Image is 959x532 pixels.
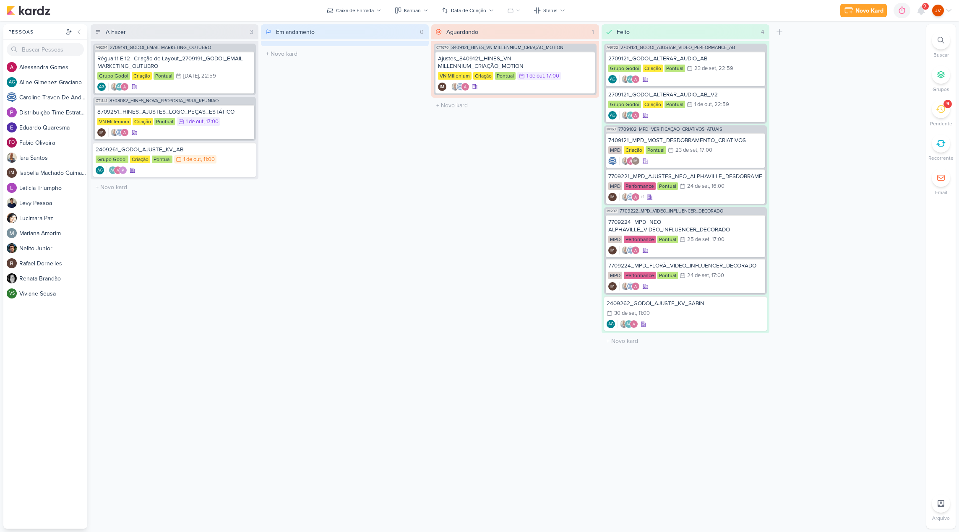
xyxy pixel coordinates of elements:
div: 7709224_MPD_FLORÀ_VIDEO_INFLUENCER_DECORADO [608,262,763,270]
span: CT1341 [95,99,108,103]
div: 23 de set [694,66,716,71]
div: Colaboradores: Iara Santos, Caroline Traven De Andrade, Alessandra Gomes [108,128,129,137]
div: 1 de out [183,157,201,162]
img: Alessandra Gomes [7,62,17,72]
div: 9 [946,101,949,107]
p: AG [628,114,633,118]
p: Grupos [933,86,949,93]
img: Iara Santos [621,111,630,119]
img: Alessandra Gomes [631,75,640,83]
div: Novo Kard [855,6,883,15]
span: IM202 [606,209,618,213]
div: , 22:59 [199,73,216,79]
div: Pontual [152,156,172,163]
div: MPD [608,272,622,279]
p: AG [117,85,122,89]
div: N e l i t o J u n i o r [19,244,87,253]
img: Mariana Amorim [7,228,17,238]
img: Caroline Traven De Andrade [608,157,617,165]
div: Criador(a): Aline Gimenez Graciano [97,83,106,91]
li: Ctrl + F [926,31,956,59]
span: 7709222_MPD_VIDEO_INFLUENCER_DECORADO [620,209,723,213]
div: Criador(a): Isabella Machado Guimarães [97,128,106,137]
div: Criação [624,146,644,154]
img: Distribuição Time Estratégico [7,107,17,117]
div: A l e s s a n d r a G o m e s [19,63,87,72]
img: Distribuição Time Estratégico [119,166,127,174]
div: , 11:00 [636,311,650,316]
p: IM [610,249,615,253]
p: FO [9,140,15,145]
img: Caroline Traven De Andrade [7,92,17,102]
div: Pontual [154,118,175,125]
img: Alessandra Gomes [120,128,129,137]
img: Alessandra Gomes [630,320,638,328]
div: Colaboradores: Iara Santos, Aline Gimenez Graciano, Alessandra Gomes [619,111,640,119]
div: Criação [132,72,152,80]
img: Iara Santos [110,83,119,91]
div: Criação [643,65,663,72]
div: Grupo Godoi [96,156,128,163]
div: Aline Gimenez Graciano [626,75,635,83]
img: Nelito Junior [7,243,17,253]
div: Fabio Oliveira [7,138,17,148]
div: Pontual [495,72,516,80]
div: 30 de set [614,311,636,316]
div: 7709221_MPD_AJUSTES_NEO_ALPHAVILLE_DESDOBRAMENTO_DE_PEÇAS [608,173,763,180]
div: C a r o l i n e T r a v e n D e A n d r a d e [19,93,87,102]
div: Isabella Machado Guimarães [438,83,446,91]
div: Criador(a): Aline Gimenez Graciano [608,75,617,83]
div: 2709121_GODOI_ALTERAR_AUDIO_AB_V2 [608,91,763,99]
p: AG [110,169,116,173]
div: Criador(a): Caroline Traven De Andrade [608,157,617,165]
div: Isabella Machado Guimarães [97,128,106,137]
div: Aline Gimenez Graciano [626,111,635,119]
div: 23 de set [675,148,697,153]
span: IM163 [606,127,617,132]
div: Aline Gimenez Graciano [96,166,104,174]
p: AG [626,322,632,327]
div: Colaboradores: Aline Gimenez Graciano, Alessandra Gomes, Distribuição Time Estratégico [107,166,127,174]
div: Criador(a): Isabella Machado Guimarães [608,246,617,254]
div: Criação [130,156,150,163]
img: Alessandra Gomes [631,282,640,291]
div: [DATE] [183,73,199,79]
div: 8709251_HINES_AJUSTES_LOGO_PEÇAS_ESTÁTICO [97,108,252,116]
img: Levy Pessoa [7,198,17,208]
div: I a r a S a n t o s [19,153,87,162]
input: + Novo kard [92,181,257,193]
div: 24 de set [687,184,709,189]
img: Leticia Triumpho [7,183,17,193]
div: I s a b e l l a M a c h a d o G u i m a r ã e s [19,169,87,177]
img: Iara Santos [621,282,630,291]
div: R e n a t a B r a n d ã o [19,274,87,283]
p: Email [935,189,947,196]
div: , 22:59 [712,102,729,107]
div: Grupo Godoi [608,101,641,108]
div: Isabella Machado Guimarães [608,282,617,291]
div: , 22:59 [716,66,733,71]
div: Colaboradores: Iara Santos, Aline Gimenez Graciano, Alessandra Gomes [618,320,638,328]
span: AG204 [95,45,108,50]
div: Grupo Godoi [97,72,130,80]
p: AG [610,114,615,118]
p: Arquivo [932,514,950,522]
p: AG [99,85,104,89]
div: 2409261_GODOI_AJUSTE_KV_AB [96,146,253,153]
div: 1 de out [694,102,712,107]
div: Isabella Machado Guimarães [608,246,617,254]
img: Alessandra Gomes [626,157,635,165]
div: , 17:00 [709,237,724,242]
div: Criação [133,118,153,125]
div: 4 [758,28,768,36]
div: L e v y P e s s o a [19,199,87,208]
div: Pontual [665,65,685,72]
div: D i s t r i b u i ç ã o T i m e E s t r a t é g i c o [19,108,87,117]
img: Eduardo Quaresma [7,122,17,132]
div: , 11:00 [201,157,215,162]
div: Grupo Godoi [608,65,641,72]
p: IM [99,131,104,135]
input: + Novo kard [263,48,427,60]
div: Aline Gimenez Graciano [115,83,124,91]
img: Lucimara Paz [7,213,17,223]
